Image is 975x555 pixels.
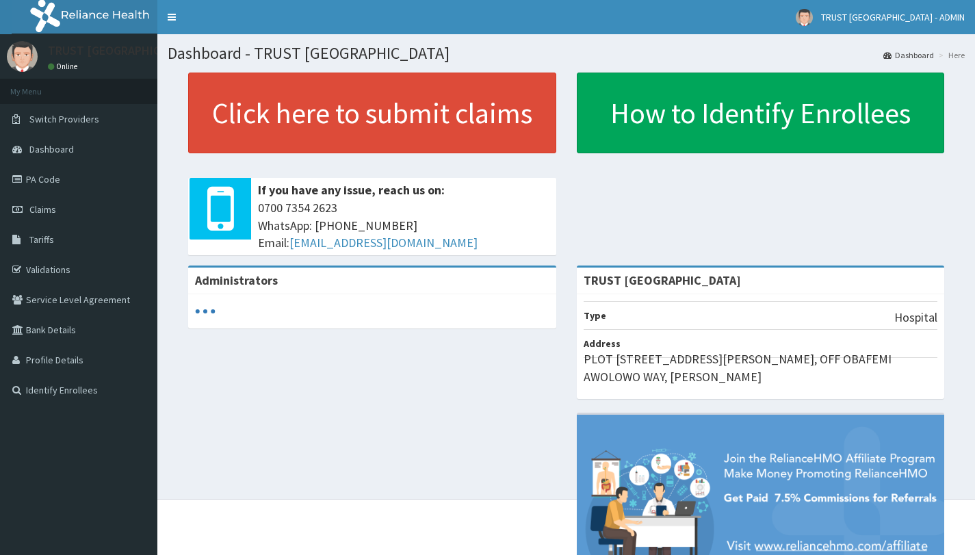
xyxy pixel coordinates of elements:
[29,113,99,125] span: Switch Providers
[168,44,965,62] h1: Dashboard - TRUST [GEOGRAPHIC_DATA]
[584,337,621,350] b: Address
[29,203,56,216] span: Claims
[258,199,549,252] span: 0700 7354 2623 WhatsApp: [PHONE_NUMBER] Email:
[7,41,38,72] img: User Image
[796,9,813,26] img: User Image
[29,233,54,246] span: Tariffs
[821,11,965,23] span: TRUST [GEOGRAPHIC_DATA] - ADMIN
[188,73,556,153] a: Click here to submit claims
[584,272,741,288] strong: TRUST [GEOGRAPHIC_DATA]
[584,309,606,322] b: Type
[577,73,945,153] a: How to Identify Enrollees
[195,301,216,322] svg: audio-loading
[289,235,478,250] a: [EMAIL_ADDRESS][DOMAIN_NAME]
[894,309,937,326] p: Hospital
[48,62,81,71] a: Online
[195,272,278,288] b: Administrators
[935,49,965,61] li: Here
[29,143,74,155] span: Dashboard
[883,49,934,61] a: Dashboard
[258,182,445,198] b: If you have any issue, reach us on:
[48,44,244,57] p: TRUST [GEOGRAPHIC_DATA] - ADMIN
[584,350,938,385] p: PLOT [STREET_ADDRESS][PERSON_NAME], OFF OBAFEMI AWOLOWO WAY, [PERSON_NAME]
